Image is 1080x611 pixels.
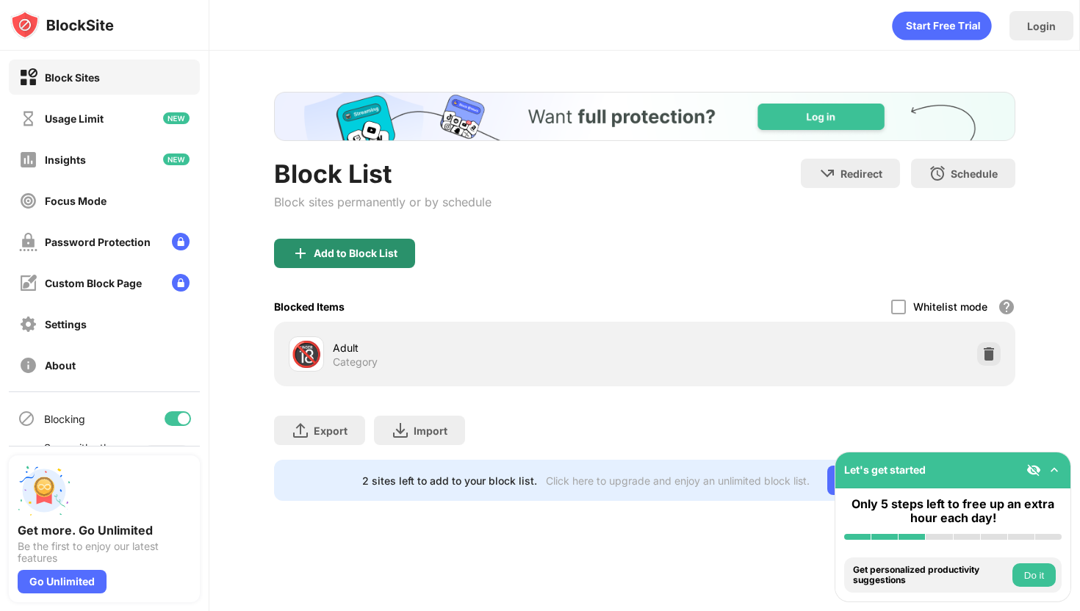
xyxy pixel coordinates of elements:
div: Whitelist mode [913,300,987,313]
div: Export [314,424,348,437]
img: push-unlimited.svg [18,464,71,517]
div: Add to Block List [314,247,397,259]
div: Import [414,424,447,437]
div: Sync with other devices [44,441,120,466]
div: Only 5 steps left to free up an extra hour each day! [844,497,1062,525]
img: customize-block-page-off.svg [19,274,37,292]
img: block-on.svg [19,68,37,87]
div: Click here to upgrade and enjoy an unlimited block list. [546,474,810,487]
img: about-off.svg [19,356,37,375]
img: insights-off.svg [19,151,37,169]
div: Blocking [44,413,85,425]
img: new-icon.svg [163,153,190,165]
div: 2 sites left to add to your block list. [362,474,537,487]
div: Focus Mode [45,195,107,207]
img: omni-setup-toggle.svg [1047,463,1062,477]
div: Blocked Items [274,300,345,313]
img: password-protection-off.svg [19,233,37,251]
button: Do it [1012,563,1056,587]
img: settings-off.svg [19,315,37,333]
img: logo-blocksite.svg [10,10,114,40]
img: focus-off.svg [19,192,37,210]
div: Password Protection [45,236,151,248]
div: Let's get started [844,463,926,476]
div: Adult [333,340,644,355]
div: Block List [274,159,492,189]
img: sync-icon.svg [18,445,35,463]
div: Get more. Go Unlimited [18,523,191,538]
div: Block sites permanently or by schedule [274,195,492,209]
div: Get personalized productivity suggestions [853,565,1009,586]
div: Insights [45,153,86,166]
div: Be the first to enjoy our latest features [18,540,191,564]
img: lock-menu.svg [172,274,190,292]
div: Usage Limit [45,112,104,125]
div: Custom Block Page [45,277,142,289]
img: lock-menu.svg [172,233,190,250]
iframe: Banner [274,92,1015,141]
div: Redirect [840,167,882,180]
img: blocking-icon.svg [18,410,35,427]
div: Login [1027,20,1056,32]
div: 🔞 [291,339,322,369]
img: new-icon.svg [163,112,190,124]
div: animation [892,11,992,40]
img: time-usage-off.svg [19,109,37,128]
div: About [45,359,76,372]
div: Settings [45,318,87,330]
div: Block Sites [45,71,100,84]
div: Category [333,355,378,369]
div: Go Unlimited [827,466,928,495]
div: Schedule [951,167,998,180]
div: Go Unlimited [18,570,107,593]
img: eye-not-visible.svg [1026,463,1041,477]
